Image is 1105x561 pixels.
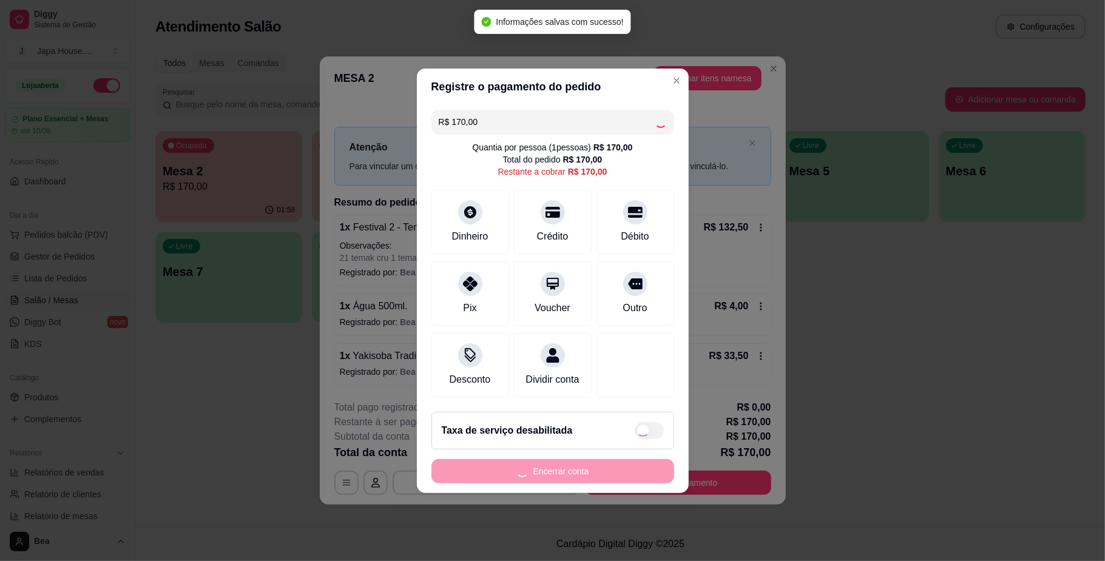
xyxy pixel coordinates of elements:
div: Total do pedido [503,153,603,166]
div: Restante a cobrar [498,166,607,178]
div: Quantia por pessoa ( 1 pessoas) [473,141,633,153]
span: check-circle [481,17,491,27]
div: Outro [623,301,647,315]
div: Dividir conta [525,372,579,387]
span: Informações salvas com sucesso! [496,17,623,27]
div: R$ 170,00 [568,166,607,178]
div: Loading [655,116,667,128]
h2: Taxa de serviço desabilitada [442,423,573,438]
header: Registre o pagamento do pedido [417,69,689,105]
div: Desconto [450,372,491,387]
div: Dinheiro [452,229,488,244]
div: R$ 170,00 [593,141,633,153]
div: R$ 170,00 [563,153,603,166]
div: Débito [621,229,649,244]
div: Pix [463,301,476,315]
input: Ex.: hambúrguer de cordeiro [439,110,655,134]
div: Voucher [535,301,570,315]
button: Close [667,71,686,90]
div: Crédito [537,229,569,244]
